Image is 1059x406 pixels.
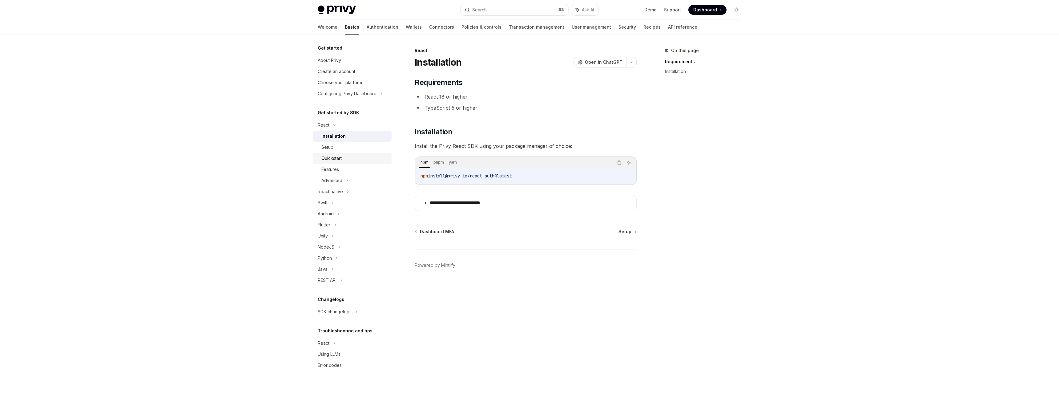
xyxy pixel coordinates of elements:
a: Welcome [318,20,337,35]
button: Open in ChatGPT [574,57,626,67]
div: Setup [321,144,333,151]
a: Setup [313,142,392,153]
a: About Privy [313,55,392,66]
div: Search... [472,6,489,14]
a: Choose your platform [313,77,392,88]
a: User management [572,20,611,35]
span: install [428,173,445,179]
button: Copy the contents from the code block [615,159,623,167]
h5: Changelogs [318,296,344,303]
div: REST API [318,277,336,284]
div: Configuring Privy Dashboard [318,90,376,97]
button: Ask AI [625,159,633,167]
div: Features [321,166,339,173]
div: Advanced [321,177,342,184]
a: Transaction management [509,20,564,35]
a: Quickstart [313,153,392,164]
div: SDK changelogs [318,308,352,315]
span: @privy-io/react-auth@latest [445,173,512,179]
a: Error codes [313,360,392,371]
div: Installation [321,132,346,140]
div: Error codes [318,362,342,369]
img: light logo [318,6,356,14]
a: Support [664,7,681,13]
h5: Get started by SDK [318,109,359,116]
a: Policies & controls [461,20,501,35]
div: React [318,339,329,347]
div: React [415,47,637,54]
span: Dashboard [693,7,717,13]
a: Installation [665,67,746,76]
div: React [318,121,329,129]
a: Requirements [665,57,746,67]
div: Java [318,266,328,273]
a: Features [313,164,392,175]
span: Install the Privy React SDK using your package manager of choice: [415,142,637,150]
div: Android [318,210,334,217]
h5: Troubleshooting and tips [318,327,372,335]
li: React 18 or higher [415,92,637,101]
li: TypeScript 5 or higher [415,104,637,112]
h1: Installation [415,57,461,68]
div: Using LLMs [318,351,340,358]
div: Swift [318,199,328,206]
a: API reference [668,20,697,35]
span: Requirements [415,78,462,87]
div: Choose your platform [318,79,362,86]
button: Toggle dark mode [731,5,741,15]
button: Ask AI [571,4,598,15]
a: Create an account [313,66,392,77]
div: Create an account [318,68,355,75]
span: ⌘ K [558,7,565,12]
h5: Get started [318,44,342,52]
div: yarn [447,159,459,166]
div: Quickstart [321,155,342,162]
a: Wallets [406,20,422,35]
a: Recipes [643,20,661,35]
a: Authentication [367,20,398,35]
a: Dashboard [688,5,727,15]
button: Search...⌘K [461,4,568,15]
div: Python [318,254,332,262]
a: Setup [618,229,636,235]
a: Basics [345,20,359,35]
span: Setup [618,229,631,235]
a: Using LLMs [313,349,392,360]
span: Open in ChatGPT [585,59,622,65]
a: Security [618,20,636,35]
span: npm [421,173,428,179]
div: Unity [318,232,328,240]
div: NodeJS [318,243,334,251]
a: Dashboard MFA [415,229,454,235]
span: Installation [415,127,452,137]
span: On this page [671,47,699,54]
a: Demo [644,7,657,13]
span: Dashboard MFA [420,229,454,235]
div: React native [318,188,343,195]
div: Flutter [318,221,330,229]
span: Ask AI [582,7,594,13]
a: Connectors [429,20,454,35]
a: Powered by Mintlify [415,262,455,268]
div: npm [419,159,430,166]
div: pnpm [432,159,446,166]
div: About Privy [318,57,341,64]
a: Installation [313,131,392,142]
